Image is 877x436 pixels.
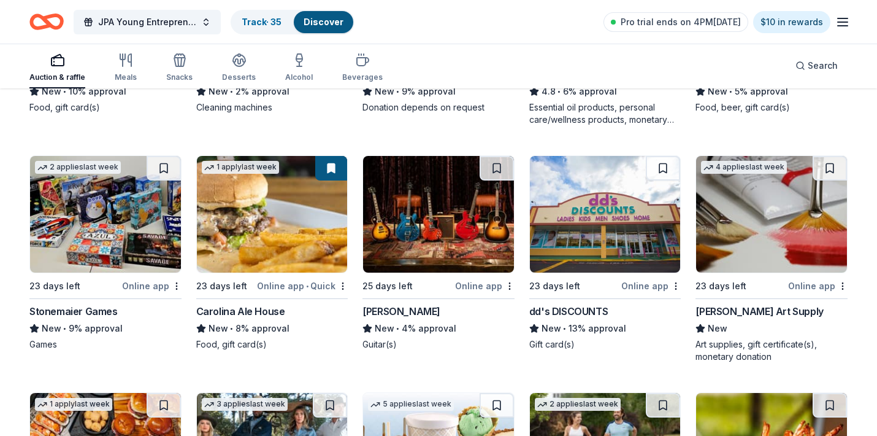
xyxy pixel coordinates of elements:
[529,338,681,351] div: Gift card(s)
[196,279,247,294] div: 23 days left
[557,87,561,96] span: •
[29,321,182,336] div: 9% approval
[196,338,348,351] div: Food, gift card(s)
[730,87,733,96] span: •
[209,84,228,99] span: New
[306,281,308,291] span: •
[115,72,137,82] div: Meals
[375,84,394,99] span: New
[708,84,727,99] span: New
[29,101,182,114] div: Food, gift card(s)
[397,87,400,96] span: •
[788,278,848,294] div: Online app
[63,324,66,333] span: •
[29,84,182,99] div: 10% approval
[530,156,681,273] img: Image for dd's DISCOUNTS
[701,161,787,174] div: 4 applies last week
[122,278,182,294] div: Online app
[196,321,348,336] div: 8% approval
[695,101,848,114] div: Food, beer, gift card(s)
[29,48,85,88] button: Auction & raffle
[222,48,256,88] button: Desserts
[29,7,64,36] a: Home
[231,10,354,34] button: Track· 35Discover
[342,48,383,88] button: Beverages
[30,156,181,273] img: Image for Stonemaier Games
[535,398,621,411] div: 2 applies last week
[621,15,741,29] span: Pro trial ends on 4PM[DATE]
[196,304,285,319] div: Carolina Ale House
[29,279,80,294] div: 23 days left
[202,161,279,174] div: 1 apply last week
[166,72,193,82] div: Snacks
[695,84,848,99] div: 5% approval
[708,321,727,336] span: New
[753,11,830,33] a: $10 in rewards
[42,321,61,336] span: New
[29,338,182,351] div: Games
[529,279,580,294] div: 23 days left
[304,17,343,27] a: Discover
[362,155,515,351] a: Image for Gibson25 days leftOnline app[PERSON_NAME]New•4% approvalGuitar(s)
[63,87,66,96] span: •
[695,304,823,319] div: [PERSON_NAME] Art Supply
[257,278,348,294] div: Online app Quick
[202,398,288,411] div: 3 applies last week
[397,324,400,333] span: •
[695,279,746,294] div: 23 days left
[196,155,348,351] a: Image for Carolina Ale House1 applylast week23 days leftOnline app•QuickCarolina Ale HouseNew•8% ...
[230,87,233,96] span: •
[285,48,313,88] button: Alcohol
[342,72,383,82] div: Beverages
[529,84,681,99] div: 6% approval
[563,324,566,333] span: •
[621,278,681,294] div: Online app
[542,84,556,99] span: 4.8
[363,156,514,273] img: Image for Gibson
[35,398,112,411] div: 1 apply last week
[196,84,348,99] div: 2% approval
[35,161,121,174] div: 2 applies last week
[696,156,847,273] img: Image for Trekell Art Supply
[362,338,515,351] div: Guitar(s)
[242,17,281,27] a: Track· 35
[362,279,413,294] div: 25 days left
[695,155,848,363] a: Image for Trekell Art Supply4 applieslast week23 days leftOnline app[PERSON_NAME] Art SupplyNewAr...
[74,10,221,34] button: JPA Young Entrepreneur’s Christmas Market
[196,101,348,114] div: Cleaning machines
[529,155,681,351] a: Image for dd's DISCOUNTS23 days leftOnline appdd's DISCOUNTSNew•13% approvalGift card(s)
[42,84,61,99] span: New
[29,304,118,319] div: Stonemaier Games
[786,53,848,78] button: Search
[375,321,394,336] span: New
[368,398,454,411] div: 5 applies last week
[455,278,515,294] div: Online app
[362,84,515,99] div: 9% approval
[98,15,196,29] span: JPA Young Entrepreneur’s Christmas Market
[529,101,681,126] div: Essential oil products, personal care/wellness products, monetary donations
[166,48,193,88] button: Snacks
[542,321,561,336] span: New
[230,324,233,333] span: •
[115,48,137,88] button: Meals
[362,101,515,114] div: Donation depends on request
[285,72,313,82] div: Alcohol
[29,155,182,351] a: Image for Stonemaier Games2 applieslast week23 days leftOnline appStonemaier GamesNew•9% approval...
[197,156,348,273] img: Image for Carolina Ale House
[529,304,608,319] div: dd's DISCOUNTS
[695,338,848,363] div: Art supplies, gift certificate(s), monetary donation
[209,321,228,336] span: New
[808,58,838,73] span: Search
[362,304,440,319] div: [PERSON_NAME]
[529,321,681,336] div: 13% approval
[603,12,748,32] a: Pro trial ends on 4PM[DATE]
[29,72,85,82] div: Auction & raffle
[362,321,515,336] div: 4% approval
[222,72,256,82] div: Desserts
